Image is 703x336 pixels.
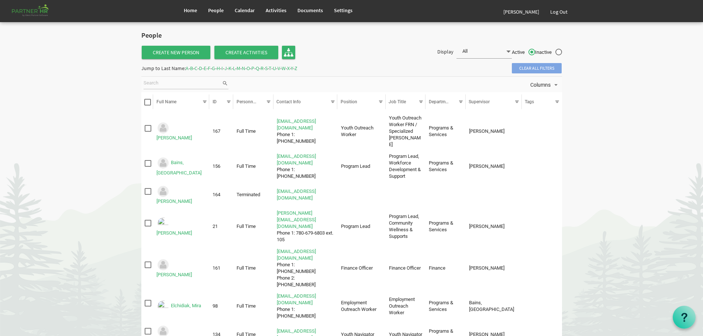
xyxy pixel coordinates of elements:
[425,247,466,290] td: Finance column header Departments
[469,99,490,104] span: Supervisor
[278,65,280,72] span: V
[273,152,338,181] td: anchillab@theopendoors.caPhone 1: 780-781-8628 is template cell column header Contact Info
[221,65,223,72] span: I
[233,208,273,245] td: Full Time column header Personnel Type
[273,291,338,321] td: mirae@theopendoors.caPhone 1: 780-679-6803 is template cell column header Contact Info
[141,247,154,290] td: checkbox
[425,183,466,206] td: column header Departments
[156,272,192,277] a: [PERSON_NAME]
[277,153,316,166] a: [EMAIL_ADDRESS][DOMAIN_NAME]
[498,1,545,22] a: [PERSON_NAME]
[291,65,293,72] span: Y
[251,65,254,72] span: P
[522,114,562,150] td: column header Tags
[209,152,233,181] td: 156 column header ID
[337,291,385,321] td: Employment Outreach Worker column header Position
[282,46,295,59] a: Organisation Chart
[277,118,316,131] a: [EMAIL_ADDRESS][DOMAIN_NAME]
[466,152,522,181] td: Garcia, Mylene column header Supervisor
[425,208,466,245] td: Programs & Services column header Departments
[287,65,290,72] span: X
[425,114,466,150] td: Programs & Services column header Departments
[277,188,316,201] a: [EMAIL_ADDRESS][DOMAIN_NAME]
[153,208,209,245] td: Cardinal, Amy is template cell column header Full Name
[425,291,466,321] td: Programs & Services column header Departments
[276,99,301,104] span: Contact Info
[522,291,562,321] td: column header Tags
[337,114,385,150] td: Youth Outreach Worker column header Position
[386,152,426,181] td: Program Lead, Workforce Development & Support column header Job Title
[425,152,466,181] td: Programs & Services column header Departments
[233,291,273,321] td: Full Time column header Personnel Type
[337,208,385,245] td: Program Lead column header Position
[269,65,271,72] span: T
[466,208,522,245] td: Garcia, Mylene column header Supervisor
[282,65,286,72] span: W
[156,230,192,236] a: [PERSON_NAME]
[466,114,522,150] td: Cardinal, Amy column header Supervisor
[141,62,297,74] div: Jump to Last Name: - - - - - - - - - - - - - - - - - - - - - - - - -
[466,291,522,321] td: Bains, Anchilla column header Supervisor
[204,65,206,72] span: E
[256,65,259,72] span: Q
[190,65,193,72] span: B
[199,65,202,72] span: D
[209,114,233,150] td: 167 column header ID
[233,183,273,206] td: Terminated column header Personnel Type
[386,114,426,150] td: Youth Outreach Worker FRN / Specialized Crimi column header Job Title
[341,99,357,104] span: Position
[142,77,230,92] div: Search
[235,7,255,14] span: Calendar
[466,247,522,290] td: Solomon, Rahul column header Supervisor
[213,99,217,104] span: ID
[237,99,267,104] span: Personnel Type
[530,80,551,90] span: Columns
[512,63,562,73] span: Clear all filters
[337,247,385,290] td: Finance Officer column header Position
[437,48,454,55] span: Display
[337,152,385,181] td: Program Lead column header Position
[141,183,154,206] td: checkbox
[208,65,210,72] span: F
[277,293,316,305] a: [EMAIL_ADDRESS][DOMAIN_NAME]
[212,65,215,72] span: G
[466,183,522,206] td: column header Supervisor
[273,247,338,290] td: fernandod@theopendoors.caPhone 1: 780-679-6803 ext 108Phone 2: 780-678-6130 is template cell colu...
[142,46,210,59] a: Create New Person
[522,183,562,206] td: column header Tags
[237,65,240,72] span: M
[217,65,220,72] span: H
[266,7,286,14] span: Activities
[522,152,562,181] td: column header Tags
[194,65,197,72] span: C
[273,208,338,245] td: amy@theopendoors.caPhone 1: 780-679-6803 ext. 105 is template cell column header Contact Info
[156,299,170,313] img: Emp-db86dcfa-a4b5-423b-9310-dea251513417.png
[386,208,426,245] td: Program Lead, Community Wellness & Supports column header Job Title
[277,210,316,229] a: [PERSON_NAME][EMAIL_ADDRESS][DOMAIN_NAME]
[277,249,316,261] a: [EMAIL_ADDRESS][DOMAIN_NAME]
[156,217,170,230] img: Emp-3318ea45-47e5-4a97-b3ed-e0c499d54a87.png
[294,65,297,72] span: Z
[153,247,209,290] td: Domingo, Fernando is template cell column header Full Name
[141,114,154,150] td: checkbox
[171,303,201,309] a: Elchidiak, Mira
[284,48,293,57] img: org-chart.svg
[156,156,170,170] img: Could not locate image
[297,7,323,14] span: Documents
[156,258,170,271] img: Could not locate image
[386,183,426,206] td: column header Job Title
[208,7,224,14] span: People
[209,208,233,245] td: 21 column header ID
[141,32,202,39] h2: People
[535,49,562,56] span: Inactive
[224,65,227,72] span: J
[214,46,278,59] span: Create Activities
[273,183,338,206] td: reaganb@theopendoors.ca is template cell column header Contact Info
[512,49,535,56] span: Active
[242,65,245,72] span: N
[144,78,222,89] input: Search
[429,99,454,104] span: Departments
[529,80,561,90] button: Columns
[389,99,406,104] span: Job Title
[525,99,534,104] span: Tags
